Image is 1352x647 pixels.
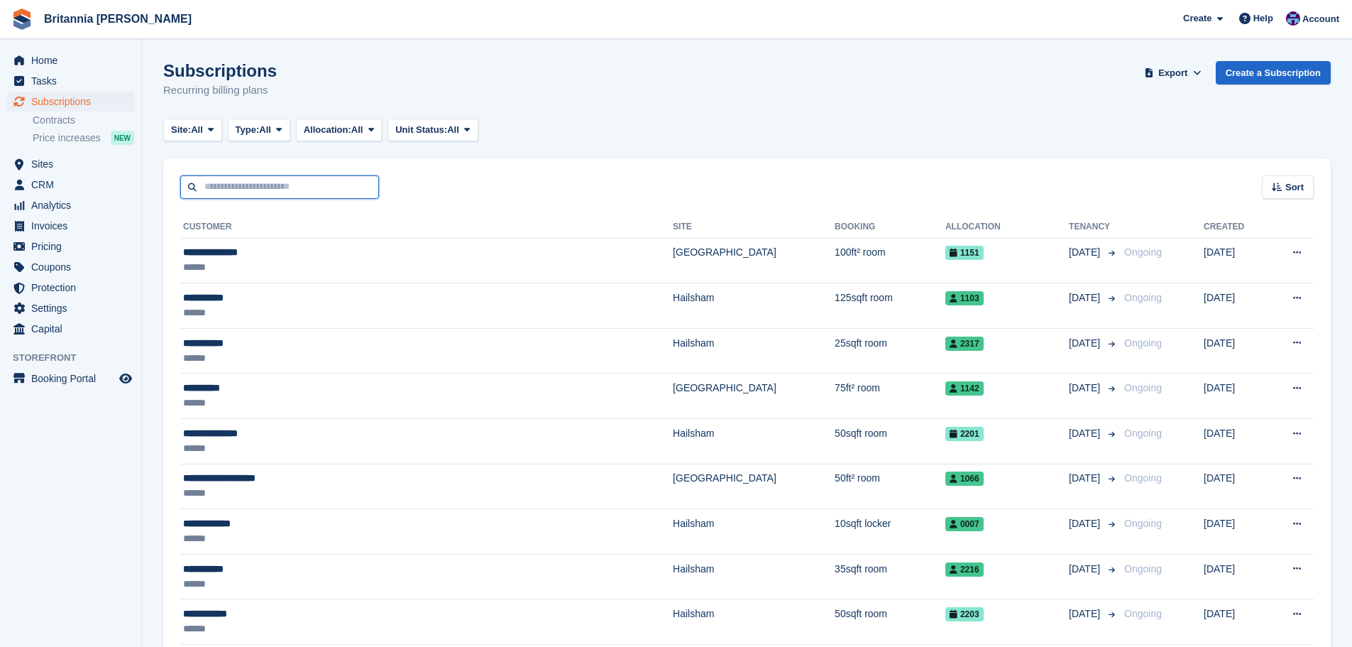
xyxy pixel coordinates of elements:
td: 50sqft room [835,419,945,464]
td: 75ft² room [835,374,945,419]
span: Ongoing [1124,563,1162,575]
span: [DATE] [1069,426,1103,441]
span: 1142 [945,381,984,396]
h1: Subscriptions [163,61,277,80]
td: 35sqft room [835,554,945,599]
span: Type: [236,123,260,137]
td: [GEOGRAPHIC_DATA] [673,374,835,419]
button: Type: All [228,119,290,142]
a: menu [7,71,134,91]
td: 125sqft room [835,283,945,329]
a: menu [7,195,134,215]
a: menu [7,92,134,112]
span: 1103 [945,291,984,305]
th: Tenancy [1069,216,1119,239]
th: Created [1204,216,1267,239]
span: 2317 [945,337,984,351]
a: Create a Subscription [1216,61,1331,85]
span: Account [1302,12,1339,26]
span: Tasks [31,71,116,91]
span: Unit Status: [395,123,447,137]
span: CRM [31,175,116,195]
img: Becca Clark [1286,11,1300,26]
td: [DATE] [1204,374,1267,419]
span: [DATE] [1069,471,1103,486]
span: [DATE] [1069,290,1103,305]
span: Booking Portal [31,369,116,388]
span: Export [1158,66,1187,80]
a: menu [7,298,134,318]
span: Ongoing [1124,518,1162,529]
span: [DATE] [1069,381,1103,396]
span: [DATE] [1069,607,1103,621]
span: [DATE] [1069,562,1103,577]
span: Subscriptions [31,92,116,112]
button: Unit Status: All [388,119,478,142]
a: menu [7,216,134,236]
td: Hailsham [673,419,835,464]
th: Customer [180,216,673,239]
div: NEW [111,131,134,145]
td: Hailsham [673,283,835,329]
span: Sort [1285,180,1304,195]
td: [DATE] [1204,283,1267,329]
span: Create [1183,11,1211,26]
span: Storefront [13,351,141,365]
span: Sites [31,154,116,174]
a: menu [7,236,134,256]
span: Home [31,50,116,70]
span: Analytics [31,195,116,215]
span: All [259,123,271,137]
td: [DATE] [1204,328,1267,374]
a: menu [7,257,134,277]
a: menu [7,175,134,195]
td: [DATE] [1204,419,1267,464]
th: Allocation [945,216,1069,239]
td: Hailsham [673,554,835,599]
span: Pricing [31,236,116,256]
img: stora-icon-8386f47178a22dfd0bd8f6a31ec36ba5ce8667c1dd55bd0f319d3a0aa187defe.svg [11,9,33,30]
a: menu [7,278,134,298]
a: menu [7,369,134,388]
span: [DATE] [1069,245,1103,260]
span: 2203 [945,607,984,621]
span: Invoices [31,216,116,236]
td: [DATE] [1204,464,1267,509]
span: 0007 [945,517,984,531]
span: 1066 [945,472,984,486]
span: 2216 [945,562,984,577]
span: Ongoing [1124,246,1162,258]
a: Contracts [33,114,134,127]
span: 1151 [945,246,984,260]
p: Recurring billing plans [163,82,277,99]
td: [DATE] [1204,599,1267,645]
td: [DATE] [1204,554,1267,599]
td: 100ft² room [835,238,945,283]
button: Site: All [163,119,222,142]
td: 50ft² room [835,464,945,509]
a: menu [7,50,134,70]
span: Capital [31,319,116,339]
td: Hailsham [673,599,835,645]
button: Allocation: All [296,119,383,142]
span: Site: [171,123,191,137]
a: menu [7,154,134,174]
span: All [191,123,203,137]
td: 50sqft room [835,599,945,645]
span: [DATE] [1069,336,1103,351]
td: [DATE] [1204,509,1267,555]
span: Settings [31,298,116,318]
span: Coupons [31,257,116,277]
span: Ongoing [1124,472,1162,484]
th: Site [673,216,835,239]
button: Export [1142,61,1204,85]
span: Protection [31,278,116,298]
span: Ongoing [1124,292,1162,303]
span: Ongoing [1124,382,1162,393]
a: Price increases NEW [33,130,134,146]
th: Booking [835,216,945,239]
span: Help [1253,11,1273,26]
span: All [447,123,459,137]
td: 25sqft room [835,328,945,374]
span: Ongoing [1124,428,1162,439]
